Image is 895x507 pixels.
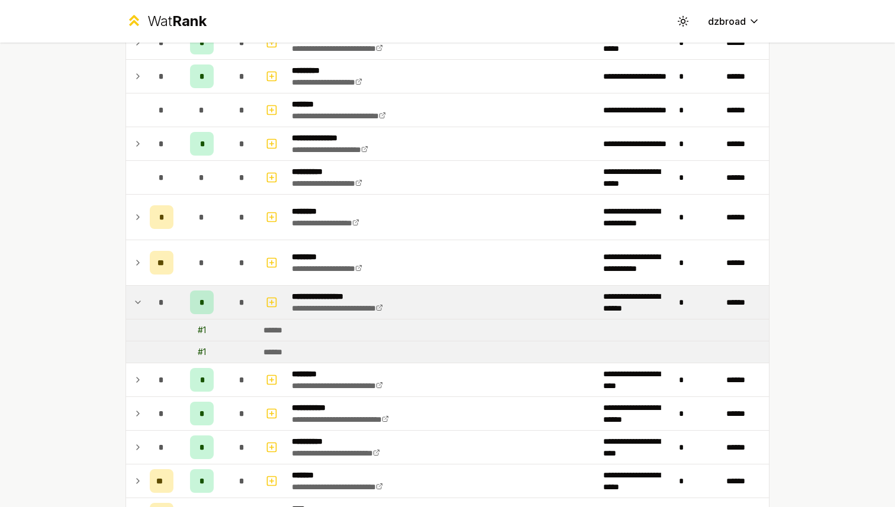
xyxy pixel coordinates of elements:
[172,12,207,30] span: Rank
[125,12,207,31] a: WatRank
[147,12,207,31] div: Wat
[708,14,746,28] span: dzbroad
[198,324,206,336] div: # 1
[698,11,770,32] button: dzbroad
[198,346,206,358] div: # 1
